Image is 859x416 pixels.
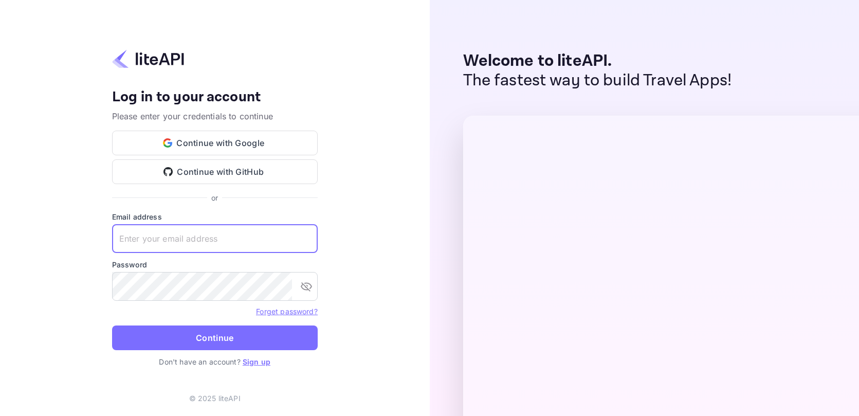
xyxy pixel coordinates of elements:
img: liteapi [112,49,184,69]
p: © 2025 liteAPI [189,393,241,404]
label: Email address [112,211,318,222]
button: Continue [112,325,318,350]
a: Sign up [243,357,270,366]
p: Don't have an account? [112,356,318,367]
input: Enter your email address [112,224,318,253]
a: Forget password? [256,307,317,316]
p: The fastest way to build Travel Apps! [463,71,732,91]
p: Please enter your credentials to continue [112,110,318,122]
button: Continue with Google [112,131,318,155]
p: or [211,192,218,203]
button: Continue with GitHub [112,159,318,184]
p: Welcome to liteAPI. [463,51,732,71]
h4: Log in to your account [112,88,318,106]
label: Password [112,259,318,270]
button: toggle password visibility [296,276,317,297]
a: Forget password? [256,306,317,316]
